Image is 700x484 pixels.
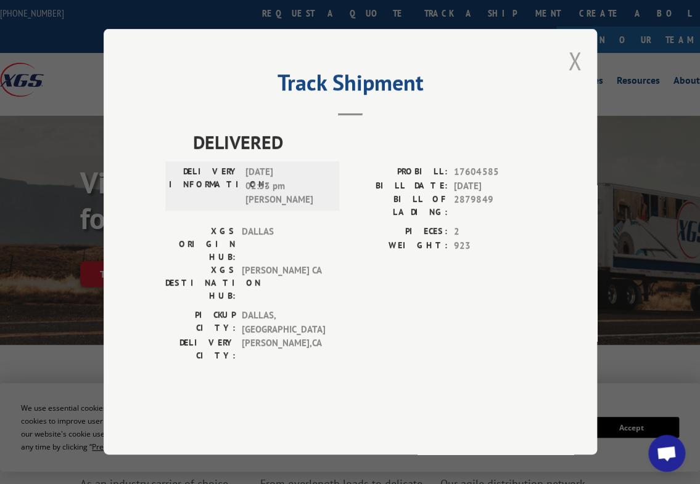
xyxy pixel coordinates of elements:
[165,225,235,264] label: XGS ORIGIN HUB:
[241,264,324,303] span: [PERSON_NAME] CA
[165,264,235,303] label: XGS DESTINATION HUB:
[165,74,535,97] h2: Track Shipment
[350,225,448,240] label: PIECES:
[165,337,235,363] label: DELIVERY CITY:
[350,179,448,193] label: BILL DATE:
[169,166,239,208] label: DELIVERY INFORMATION:
[454,193,535,219] span: 2879849
[454,239,535,253] span: 923
[350,166,448,180] label: PROBILL:
[454,225,535,240] span: 2
[241,337,324,363] span: [PERSON_NAME] , CA
[193,129,535,156] span: DELIVERED
[568,44,582,77] button: Close modal
[241,309,324,337] span: DALLAS , [GEOGRAPHIC_DATA]
[350,193,448,219] label: BILL OF LADING:
[454,179,535,193] span: [DATE]
[454,166,535,180] span: 17604585
[241,225,324,264] span: DALLAS
[245,166,328,208] span: [DATE] 02:53 pm [PERSON_NAME]
[648,435,685,472] div: Open chat
[165,309,235,337] label: PICKUP CITY:
[350,239,448,253] label: WEIGHT:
